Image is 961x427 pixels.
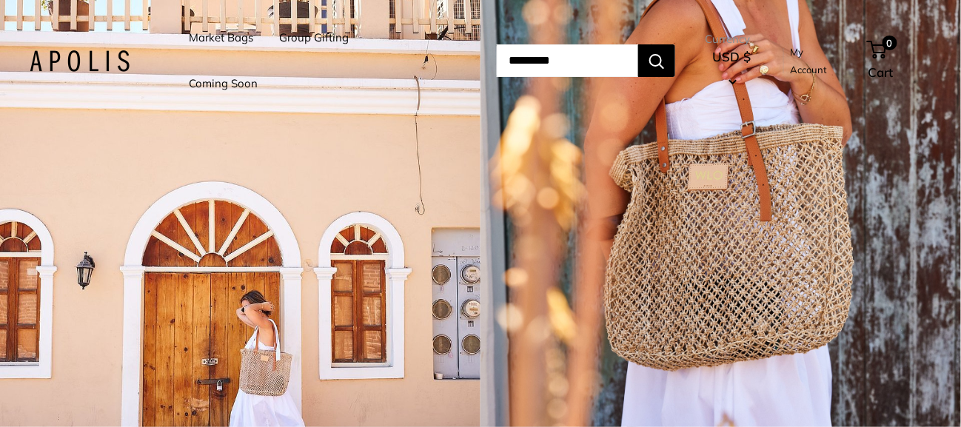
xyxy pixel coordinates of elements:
[712,49,751,64] span: USD $
[189,27,253,48] a: Market Bags
[868,37,931,84] a: 0 Cart
[189,73,258,94] a: Coming Soon
[638,44,675,77] button: Search
[868,64,894,80] span: Cart
[279,27,349,48] a: Group Gifting
[30,50,130,72] img: Apolis
[705,45,758,93] button: USD $
[790,43,842,79] a: My Account
[705,29,758,50] span: Currency
[497,44,638,77] input: Search...
[883,36,897,50] span: 0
